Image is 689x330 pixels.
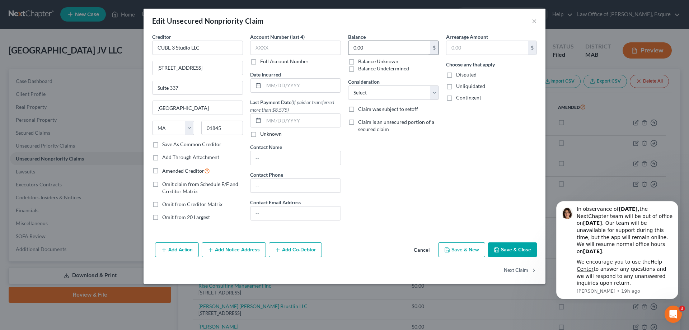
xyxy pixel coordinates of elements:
[162,141,221,148] label: Save As Common Creditor
[456,94,481,101] span: Contingent
[358,65,409,72] label: Balance Undetermined
[446,61,495,68] label: Choose any that apply
[488,242,537,257] button: Save & Close
[532,17,537,25] button: ×
[446,41,528,55] input: 0.00
[260,130,282,138] label: Unknown
[264,79,341,92] input: MM/DD/YYYY
[153,81,243,95] input: Apt, Suite, etc...
[250,98,341,113] label: Last Payment Date
[358,106,418,112] span: Claim was subject to setoff
[153,61,243,75] input: Enter address...
[152,41,243,55] input: Search creditor by name...
[250,151,341,165] input: --
[456,83,485,89] span: Unliquidated
[250,199,301,206] label: Contact Email Address
[152,16,264,26] div: Edit Unsecured Nonpriority Claim
[162,154,219,161] label: Add Through Attachment
[269,242,322,257] button: Add Co-Debtor
[430,41,439,55] div: $
[201,121,243,135] input: Enter zip...
[162,214,210,220] span: Omit from 20 Largest
[446,33,488,41] label: Arrearage Amount
[250,143,282,151] label: Contact Name
[348,78,380,85] label: Consideration
[162,181,238,194] span: Omit claim from Schedule E/F and Creditor Matrix
[152,34,171,40] span: Creditor
[504,263,537,278] button: Next Claim
[202,242,266,257] button: Add Notice Address
[155,242,199,257] button: Add Action
[162,168,204,174] span: Amended Creditor
[348,33,366,41] label: Balance
[250,33,305,41] label: Account Number (last 4)
[250,206,341,220] input: --
[260,58,309,65] label: Full Account Number
[250,71,281,78] label: Date Incurred
[250,99,334,113] span: (If paid or transferred more than $8,575)
[679,306,685,311] span: 2
[456,71,477,78] span: Disputed
[162,201,222,207] span: Omit from Creditor Matrix
[358,58,398,65] label: Balance Unknown
[408,243,435,257] button: Cancel
[358,119,434,132] span: Claim is an unsecured portion of a secured claim
[545,195,689,303] iframe: Intercom notifications message
[250,41,341,55] input: XXXX
[438,242,485,257] button: Save & New
[348,41,430,55] input: 0.00
[250,171,283,178] label: Contact Phone
[665,306,682,323] iframe: Intercom live chat
[153,101,243,115] input: Enter city...
[528,41,536,55] div: $
[264,114,341,127] input: MM/DD/YYYY
[250,179,341,192] input: --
